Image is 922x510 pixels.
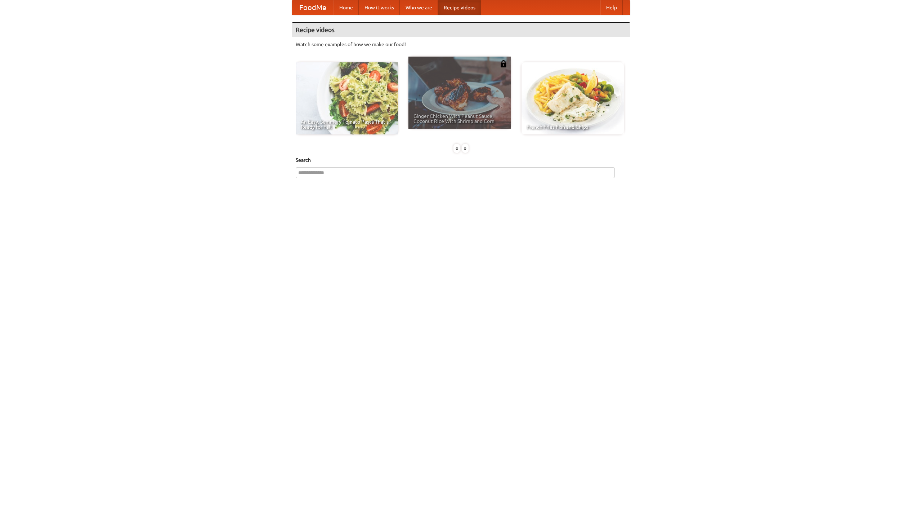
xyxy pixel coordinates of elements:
[301,119,393,129] span: An Easy, Summery Tomato Pasta That's Ready for Fall
[453,144,460,153] div: «
[462,144,469,153] div: »
[292,23,630,37] h4: Recipe videos
[600,0,623,15] a: Help
[359,0,400,15] a: How it works
[334,0,359,15] a: Home
[438,0,481,15] a: Recipe videos
[500,60,507,67] img: 483408.png
[292,0,334,15] a: FoodMe
[296,62,398,134] a: An Easy, Summery Tomato Pasta That's Ready for Fall
[296,156,626,164] h5: Search
[400,0,438,15] a: Who we are
[296,41,626,48] p: Watch some examples of how we make our food!
[527,124,619,129] span: French Fries Fish and Chips
[522,62,624,134] a: French Fries Fish and Chips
